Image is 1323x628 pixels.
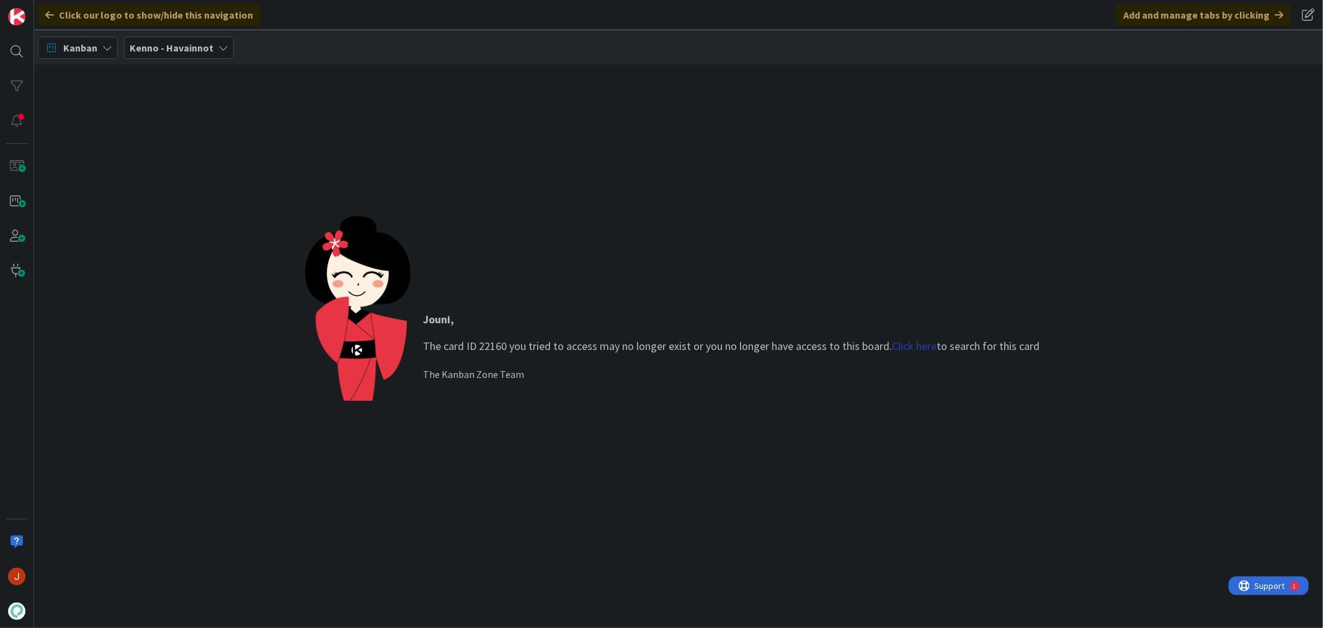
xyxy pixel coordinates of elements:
p: The card ID 22160 you tried to access may no longer exist or you no longer have access to this bo... [423,311,1040,354]
div: 1 [65,5,68,15]
img: Visit kanbanzone.com [8,8,25,25]
b: Kenno - Havainnot [130,42,213,54]
div: Click our logo to show/hide this navigation [38,4,261,26]
strong: Jouni , [423,312,454,326]
span: Kanban [63,40,97,55]
img: avatar [8,603,25,620]
div: Add and manage tabs by clicking [1116,4,1291,26]
img: JM [8,568,25,585]
span: Support [26,2,56,17]
div: The Kanban Zone Team [423,367,1040,382]
a: Click here [892,339,937,353]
